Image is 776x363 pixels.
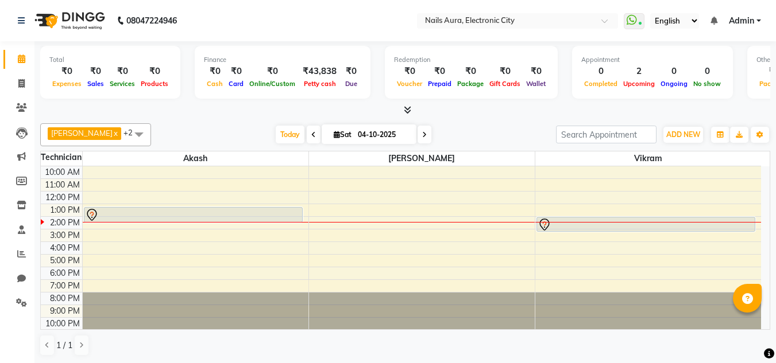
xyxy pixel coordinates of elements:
[48,292,82,305] div: 8:00 PM
[658,80,690,88] span: Ongoing
[535,151,762,166] span: Vikram
[331,130,354,139] span: Sat
[620,65,658,78] div: 2
[48,255,82,267] div: 5:00 PM
[84,208,302,222] div: [PERSON_NAME], TK02, 01:15 PM-02:30 PM, Nail Extensions Gel - Hand
[204,80,226,88] span: Cash
[301,80,339,88] span: Petty cash
[84,80,107,88] span: Sales
[658,65,690,78] div: 0
[107,80,138,88] span: Services
[523,65,549,78] div: ₹0
[48,229,82,241] div: 3:00 PM
[123,128,141,137] span: +2
[425,80,454,88] span: Prepaid
[246,80,298,88] span: Online/Custom
[48,280,82,292] div: 7:00 PM
[276,126,304,143] span: Today
[107,65,138,78] div: ₹0
[83,151,308,166] span: Akash
[49,55,171,65] div: Total
[43,192,82,204] div: 12:00 PM
[394,55,549,65] div: Redemption
[43,166,82,178] div: 10:00 AM
[394,65,425,78] div: ₹0
[226,80,246,88] span: Card
[309,151,535,166] span: [PERSON_NAME]
[454,65,487,78] div: ₹0
[48,217,82,229] div: 2:00 PM
[41,151,82,163] div: Technician
[581,55,724,65] div: Appointment
[581,80,620,88] span: Completed
[204,65,226,78] div: ₹0
[29,5,108,37] img: logo
[690,80,724,88] span: No show
[56,339,72,352] span: 1 / 1
[246,65,298,78] div: ₹0
[666,130,700,139] span: ADD NEW
[537,217,755,231] div: ahmai, TK01, 02:00 PM-03:15 PM, Nail Extensions Gel - Hand
[138,80,171,88] span: Products
[48,267,82,279] div: 6:00 PM
[49,65,84,78] div: ₹0
[84,65,107,78] div: ₹0
[394,80,425,88] span: Voucher
[454,80,487,88] span: Package
[487,80,523,88] span: Gift Cards
[523,80,549,88] span: Wallet
[620,80,658,88] span: Upcoming
[126,5,177,37] b: 08047224946
[43,179,82,191] div: 11:00 AM
[43,318,82,330] div: 10:00 PM
[226,65,246,78] div: ₹0
[556,126,657,143] input: Search Appointment
[204,55,361,65] div: Finance
[581,65,620,78] div: 0
[342,80,360,88] span: Due
[425,65,454,78] div: ₹0
[113,128,118,138] a: x
[663,127,703,143] button: ADD NEW
[341,65,361,78] div: ₹0
[138,65,171,78] div: ₹0
[728,317,765,352] iframe: chat widget
[354,126,412,143] input: 2025-10-04
[298,65,341,78] div: ₹43,838
[48,242,82,254] div: 4:00 PM
[49,80,84,88] span: Expenses
[487,65,523,78] div: ₹0
[51,128,113,138] span: [PERSON_NAME]
[690,65,724,78] div: 0
[729,15,754,27] span: Admin
[48,305,82,317] div: 9:00 PM
[48,204,82,216] div: 1:00 PM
